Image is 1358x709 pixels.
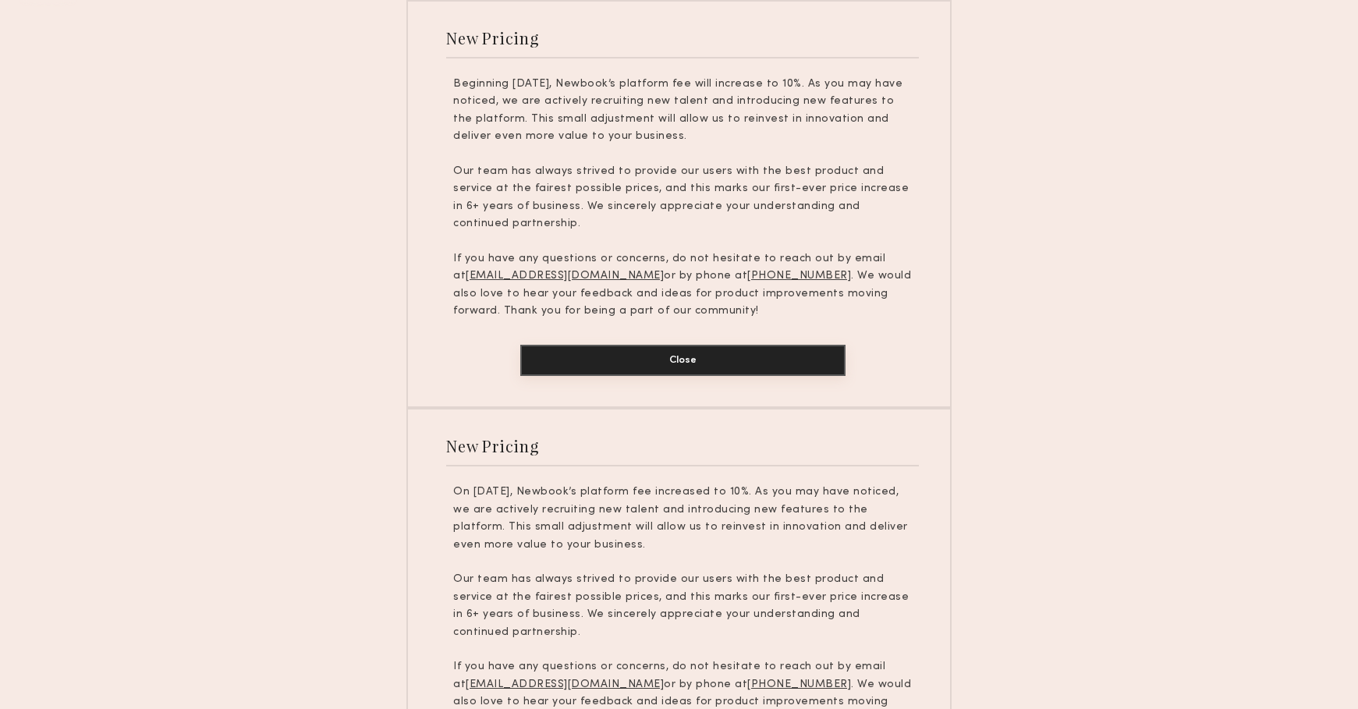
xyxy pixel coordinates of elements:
[453,571,912,641] p: Our team has always strived to provide our users with the best product and service at the fairest...
[453,163,912,233] p: Our team has always strived to provide our users with the best product and service at the fairest...
[520,345,846,376] button: Close
[747,679,851,690] u: [PHONE_NUMBER]
[453,76,912,146] p: Beginning [DATE], Newbook’s platform fee will increase to 10%. As you may have noticed, we are ac...
[446,27,539,48] div: New Pricing
[453,250,912,321] p: If you have any questions or concerns, do not hesitate to reach out by email at or by phone at . ...
[453,484,912,554] p: On [DATE], Newbook’s platform fee increased to 10%. As you may have noticed, we are actively recr...
[466,679,664,690] u: [EMAIL_ADDRESS][DOMAIN_NAME]
[747,271,851,281] u: [PHONE_NUMBER]
[446,435,539,456] div: New Pricing
[466,271,664,281] u: [EMAIL_ADDRESS][DOMAIN_NAME]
